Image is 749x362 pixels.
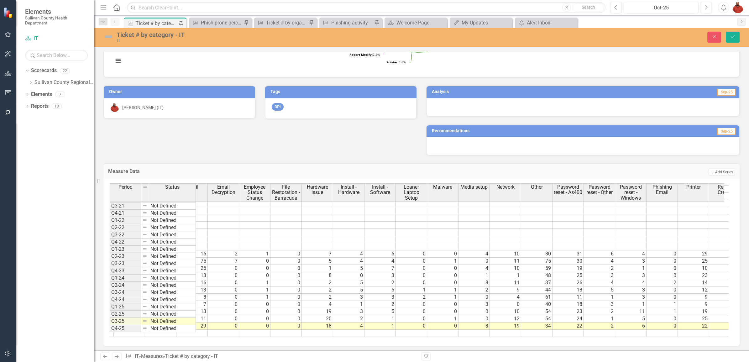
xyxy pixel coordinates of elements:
[709,250,741,258] td: 4
[333,265,364,272] td: 5
[490,279,521,286] td: 11
[208,250,239,258] td: 2
[110,311,141,318] td: Q2-25
[582,5,595,10] span: Search
[333,250,364,258] td: 4
[333,258,364,265] td: 4
[678,250,709,258] td: 29
[110,103,119,112] img: Will Valdez
[521,258,553,265] td: 75
[521,250,553,258] td: 80
[678,258,709,265] td: 25
[364,323,396,330] td: 1
[678,308,709,315] td: 19
[142,304,147,309] img: 8DAGhfEEPCf229AAAAAElFTkSuQmCC
[149,311,196,318] td: Not Defined
[490,258,521,265] td: 11
[239,265,270,272] td: 0
[110,231,141,239] td: Q3-22
[458,294,490,301] td: 0
[270,294,302,301] td: 0
[126,353,417,360] div: » »
[149,318,196,325] td: Not Defined
[584,301,615,308] td: 3
[117,38,464,43] div: IT
[553,272,584,279] td: 25
[709,258,741,265] td: 2
[142,297,147,302] img: 8DAGhfEEPCf229AAAAAElFTkSuQmCC
[647,250,678,258] td: 0
[25,15,88,26] small: Sullivan County Health Department
[490,308,521,315] td: 10
[270,315,302,323] td: 0
[427,294,458,301] td: 1
[110,267,141,275] td: Q4-23
[386,60,399,64] tspan: Printer:
[521,286,553,294] td: 44
[490,250,521,258] td: 10
[270,272,302,279] td: 0
[364,279,396,286] td: 2
[141,353,163,359] a: Measures
[142,203,147,208] img: 8DAGhfEEPCf229AAAAAElFTkSuQmCC
[709,286,741,294] td: 2
[709,301,741,308] td: 0
[239,308,270,315] td: 0
[396,19,446,27] div: Welcome Page
[396,323,427,330] td: 0
[302,323,333,330] td: 18
[647,323,678,330] td: 0
[302,294,333,301] td: 2
[709,315,741,323] td: 2
[396,258,427,265] td: 0
[149,231,196,239] td: Not Defined
[521,308,553,315] td: 54
[333,323,364,330] td: 4
[615,250,647,258] td: 4
[647,279,678,286] td: 2
[615,272,647,279] td: 3
[396,250,427,258] td: 0
[302,272,333,279] td: 8
[333,315,364,323] td: 2
[615,258,647,265] td: 3
[270,265,302,272] td: 0
[516,19,576,27] a: Alert Inbox
[110,210,141,217] td: Q4-21
[521,323,553,330] td: 34
[521,272,553,279] td: 48
[208,301,239,308] td: 0
[521,315,553,323] td: 54
[432,89,575,94] h3: Analysis
[584,272,615,279] td: 3
[149,289,196,296] td: Not Defined
[709,279,741,286] td: 2
[732,2,744,13] img: Will Valdez
[240,184,269,201] span: Employee Status Change
[110,296,141,303] td: Q4-24
[615,323,647,330] td: 6
[553,323,584,330] td: 22
[678,279,709,286] td: 14
[458,315,490,323] td: 0
[553,308,584,315] td: 23
[149,303,196,311] td: Not Defined
[396,279,427,286] td: 0
[142,239,147,244] img: 8DAGhfEEPCf229AAAAAElFTkSuQmCC
[678,294,709,301] td: 9
[678,301,709,308] td: 9
[678,315,709,323] td: 25
[208,265,239,272] td: 0
[647,286,678,294] td: 0
[208,315,239,323] td: 0
[31,67,57,74] a: Scorecards
[110,282,141,289] td: Q2-24
[553,315,584,323] td: 24
[239,258,270,265] td: 0
[349,52,373,57] tspan: Report Modify:
[396,315,427,323] td: 0
[333,294,364,301] td: 3
[490,315,521,323] td: 12
[270,258,302,265] td: 0
[333,301,364,308] td: 1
